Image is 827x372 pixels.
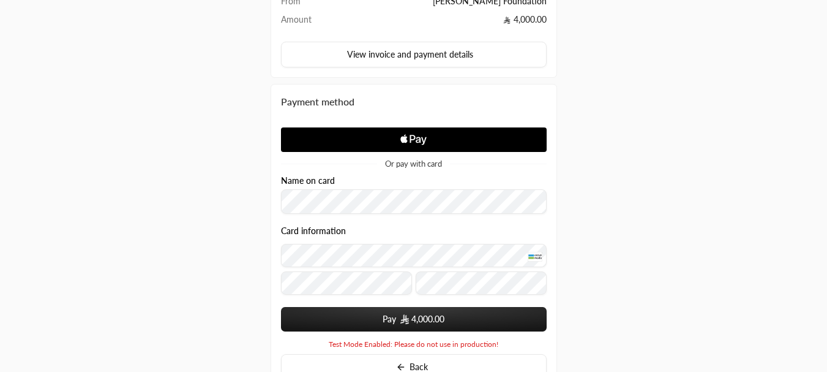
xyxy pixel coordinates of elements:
[416,271,547,295] input: CVC
[281,176,547,214] div: Name on card
[281,244,547,267] input: Credit Card
[281,176,335,186] label: Name on card
[329,340,498,349] span: Test Mode Enabled: Please do not use in production!
[281,271,412,295] input: Expiry date
[400,314,409,324] img: SAR
[528,251,542,261] img: MADA
[281,94,547,109] div: Payment method
[410,362,428,372] span: Back
[337,13,546,32] td: 4,000.00
[281,42,547,67] button: View invoice and payment details
[385,160,442,168] span: Or pay with card
[281,13,337,32] td: Amount
[281,226,547,299] div: Card information
[411,313,444,325] span: 4,000.00
[281,226,346,236] legend: Card information
[281,307,547,332] button: Pay SAR4,000.00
